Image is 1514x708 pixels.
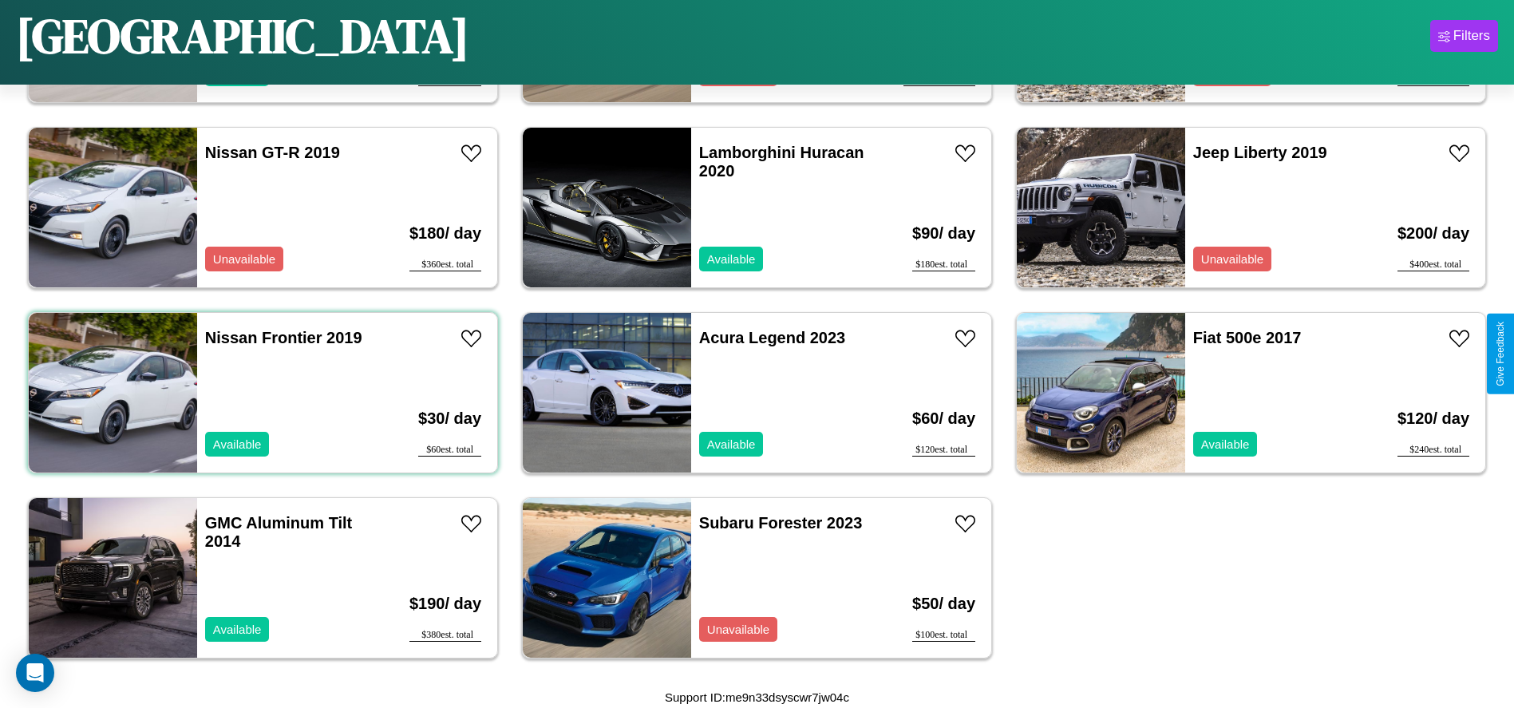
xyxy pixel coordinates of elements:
p: Available [213,619,262,640]
h1: [GEOGRAPHIC_DATA] [16,3,469,69]
a: Nissan GT-R 2019 [205,144,340,161]
a: Acura Legend 2023 [699,329,845,346]
div: $ 100 est. total [912,629,975,642]
a: GMC Aluminum Tilt 2014 [205,514,352,550]
h3: $ 180 / day [409,208,481,259]
a: Fiat 500e 2017 [1193,329,1302,346]
p: Unavailable [1201,248,1263,270]
p: Unavailable [213,248,275,270]
div: $ 400 est. total [1397,259,1469,271]
div: $ 120 est. total [912,444,975,457]
p: Support ID: me9n33dsyscwr7jw04c [665,686,849,708]
div: $ 60 est. total [418,444,481,457]
a: Nissan Frontier 2019 [205,329,362,346]
h3: $ 50 / day [912,579,975,629]
div: $ 180 est. total [912,259,975,271]
h3: $ 200 / day [1397,208,1469,259]
h3: $ 30 / day [418,394,481,444]
p: Available [1201,433,1250,455]
a: Jeep Liberty 2019 [1193,144,1327,161]
p: Available [707,248,756,270]
p: Available [213,433,262,455]
h3: $ 60 / day [912,394,975,444]
a: Subaru Forester 2023 [699,514,863,532]
p: Unavailable [707,619,769,640]
div: Give Feedback [1495,322,1506,386]
div: $ 240 est. total [1397,444,1469,457]
div: $ 360 est. total [409,259,481,271]
div: Filters [1453,28,1490,44]
p: Available [707,433,756,455]
a: Lamborghini Huracan 2020 [699,144,864,180]
div: Open Intercom Messenger [16,654,54,692]
div: $ 380 est. total [409,629,481,642]
h3: $ 120 / day [1397,394,1469,444]
h3: $ 190 / day [409,579,481,629]
button: Filters [1430,20,1498,52]
h3: $ 90 / day [912,208,975,259]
